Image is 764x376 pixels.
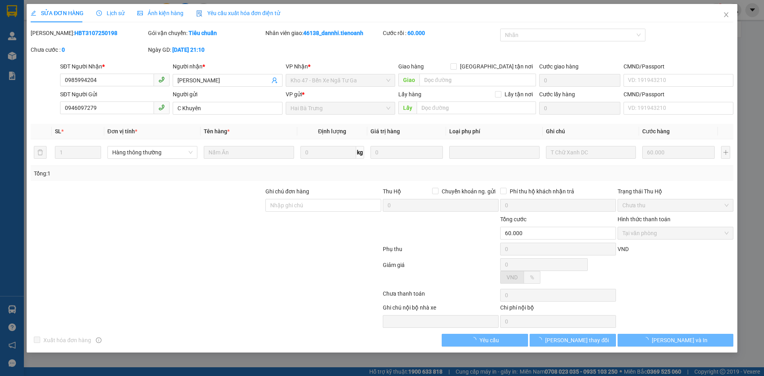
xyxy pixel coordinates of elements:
span: SỬA ĐƠN HÀNG [31,10,84,16]
div: Gói vận chuyển: [148,29,264,37]
span: close [723,12,729,18]
span: Đơn vị tính [107,128,137,134]
span: loading [471,337,479,343]
span: [PERSON_NAME] thay đổi [545,336,609,345]
span: Yêu cầu xuất hóa đơn điện tử [196,10,280,16]
b: 60.000 [407,30,425,36]
div: Cước rồi : [383,29,499,37]
span: Hai Bà Trưng [290,102,390,114]
div: SĐT Người Nhận [60,62,170,71]
div: Giảm giá [382,261,499,287]
button: Close [715,4,737,26]
div: Chưa cước : [31,45,146,54]
span: Hàng thông thường [112,146,193,158]
div: Trạng thái Thu Hộ [618,187,733,196]
span: Giá trị hàng [370,128,400,134]
span: picture [137,10,143,16]
span: info-circle [96,337,101,343]
th: Ghi chú [543,124,639,139]
span: VND [507,274,518,281]
span: Lấy tận nơi [501,90,536,99]
label: Hình thức thanh toán [618,216,670,222]
div: [PERSON_NAME]: [31,29,146,37]
input: 0 [370,146,443,159]
button: [PERSON_NAME] và In [618,334,733,347]
input: Dọc đường [419,74,536,86]
div: Nhân viên giao: [265,29,381,37]
div: CMND/Passport [624,62,733,71]
span: loading [643,337,652,343]
b: 46138_dannhi.tienoanh [303,30,363,36]
input: Dọc đường [417,101,536,114]
span: Yêu cầu [479,336,499,345]
button: [PERSON_NAME] thay đổi [530,334,616,347]
div: Người gửi [173,90,282,99]
div: SĐT Người Gửi [60,90,170,99]
span: Chưa thu [622,199,729,211]
div: Phụ thu [382,245,499,259]
label: Cước lấy hàng [539,91,575,97]
span: Lịch sử [96,10,125,16]
span: Phí thu hộ khách nhận trả [507,187,577,196]
span: Tên hàng [204,128,230,134]
span: Chuyển khoản ng. gửi [439,187,499,196]
span: Tại văn phòng [622,227,729,239]
b: Tiêu chuẩn [189,30,217,36]
span: Cước hàng [642,128,670,134]
div: VP gửi [286,90,395,99]
span: [PERSON_NAME] và In [652,336,707,345]
span: Lấy hàng [398,91,421,97]
span: VND [618,246,629,252]
span: phone [158,104,165,111]
input: Cước giao hàng [539,74,620,87]
label: Cước giao hàng [539,63,579,70]
span: Tổng cước [500,216,526,222]
span: % [530,274,534,281]
input: Ghi Chú [546,146,636,159]
b: [DATE] 21:10 [172,47,205,53]
input: VD: Bàn, Ghế [204,146,294,159]
input: 0 [642,146,715,159]
span: Lấy [398,101,417,114]
span: Thu Hộ [383,188,401,195]
span: Kho 47 - Bến Xe Ngã Tư Ga [290,74,390,86]
button: Yêu cầu [442,334,528,347]
b: HBT3107250198 [74,30,117,36]
span: SL [55,128,61,134]
div: CMND/Passport [624,90,733,99]
th: Loại phụ phí [446,124,542,139]
b: 0 [62,47,65,53]
span: Định lượng [318,128,346,134]
span: Ảnh kiện hàng [137,10,183,16]
span: loading [536,337,545,343]
span: edit [31,10,36,16]
span: user-add [271,77,278,84]
span: Giao [398,74,419,86]
span: phone [158,76,165,83]
input: Cước lấy hàng [539,102,620,115]
div: Ghi chú nội bộ nhà xe [383,303,499,315]
div: Ngày GD: [148,45,264,54]
span: Xuất hóa đơn hàng [40,336,94,345]
label: Ghi chú đơn hàng [265,188,309,195]
div: Chi phí nội bộ [500,303,616,315]
span: clock-circle [96,10,102,16]
div: Người nhận [173,62,282,71]
span: [GEOGRAPHIC_DATA] tận nơi [457,62,536,71]
button: delete [34,146,47,159]
div: Tổng: 1 [34,169,295,178]
span: kg [356,146,364,159]
button: plus [721,146,730,159]
span: VP Nhận [286,63,308,70]
div: Chưa thanh toán [382,289,499,303]
input: Ghi chú đơn hàng [265,199,381,212]
img: icon [196,10,203,17]
span: Giao hàng [398,63,424,70]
